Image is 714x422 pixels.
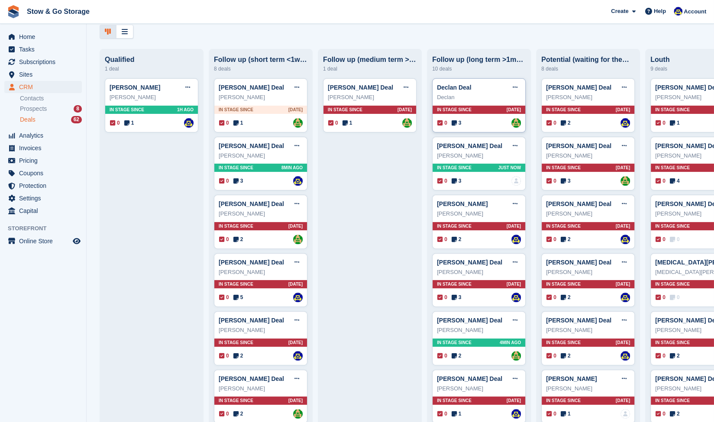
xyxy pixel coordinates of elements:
[219,397,253,404] span: In stage since
[546,397,581,404] span: In stage since
[4,68,82,81] a: menu
[561,119,571,127] span: 2
[219,317,284,324] a: [PERSON_NAME] Deal
[19,235,71,247] span: Online Store
[437,410,447,418] span: 0
[452,119,462,127] span: 3
[620,351,630,361] a: Rob Good-Stephenson
[19,56,71,68] span: Subscriptions
[105,64,198,74] div: 1 deal
[19,43,71,55] span: Tasks
[452,177,462,185] span: 3
[293,118,303,128] img: Alex Taylor
[437,223,472,229] span: In stage since
[546,268,630,277] div: [PERSON_NAME]
[219,209,303,218] div: [PERSON_NAME]
[452,410,462,418] span: 1
[184,118,194,128] a: Rob Good-Stephenson
[19,180,71,192] span: Protection
[288,223,303,229] span: [DATE]
[546,317,611,324] a: [PERSON_NAME] Deal
[541,56,635,64] div: Potential (waiting for them to call back)
[110,93,194,102] div: [PERSON_NAME]
[323,56,417,64] div: Follow up (medium term >1week)
[561,235,571,243] span: 2
[670,235,680,243] span: 0
[546,339,581,346] span: In stage since
[500,339,521,346] span: 4MIN AGO
[620,118,630,128] a: Rob Good-Stephenson
[219,410,229,418] span: 0
[507,106,521,113] span: [DATE]
[110,84,160,91] a: [PERSON_NAME]
[616,106,630,113] span: [DATE]
[670,410,680,418] span: 2
[71,236,82,246] a: Preview store
[674,7,682,16] img: Rob Good-Stephenson
[616,164,630,171] span: [DATE]
[219,293,229,301] span: 0
[4,129,82,142] a: menu
[20,115,82,124] a: Deals 62
[19,142,71,154] span: Invoices
[219,375,284,382] a: [PERSON_NAME] Deal
[71,116,82,123] div: 62
[293,293,303,302] a: Rob Good-Stephenson
[288,339,303,346] span: [DATE]
[177,106,194,113] span: 1H AGO
[293,176,303,186] img: Rob Good-Stephenson
[546,281,581,287] span: In stage since
[328,119,338,127] span: 0
[546,375,597,382] a: [PERSON_NAME]
[4,155,82,167] a: menu
[19,192,71,204] span: Settings
[214,64,307,74] div: 8 deals
[293,235,303,244] img: Alex Taylor
[511,118,521,128] img: Alex Taylor
[655,164,690,171] span: In stage since
[219,352,229,360] span: 0
[19,81,71,93] span: CRM
[219,235,229,243] span: 0
[7,5,20,18] img: stora-icon-8386f47178a22dfd0bd8f6a31ec36ba5ce8667c1dd55bd0f319d3a0aa187defe.svg
[437,142,502,149] a: [PERSON_NAME] Deal
[620,409,630,419] a: deal-assignee-blank
[328,84,393,91] a: [PERSON_NAME] Deal
[655,106,690,113] span: In stage since
[4,31,82,43] a: menu
[437,209,521,218] div: [PERSON_NAME]
[219,268,303,277] div: [PERSON_NAME]
[288,397,303,404] span: [DATE]
[4,142,82,154] a: menu
[498,164,521,171] span: Just now
[219,93,303,102] div: [PERSON_NAME]
[219,200,284,207] a: [PERSON_NAME] Deal
[452,352,462,360] span: 2
[437,268,521,277] div: [PERSON_NAME]
[437,164,472,171] span: In stage since
[4,56,82,68] a: menu
[219,151,303,160] div: [PERSON_NAME]
[437,352,447,360] span: 0
[293,409,303,419] a: Alex Taylor
[655,397,690,404] span: In stage since
[656,119,666,127] span: 0
[437,151,521,160] div: [PERSON_NAME]
[437,397,472,404] span: In stage since
[4,235,82,247] a: menu
[323,64,417,74] div: 1 deal
[546,326,630,335] div: [PERSON_NAME]
[620,235,630,244] img: Rob Good-Stephenson
[546,223,581,229] span: In stage since
[546,352,556,360] span: 0
[561,352,571,360] span: 2
[219,326,303,335] div: [PERSON_NAME]
[437,293,447,301] span: 0
[620,176,630,186] a: Alex Taylor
